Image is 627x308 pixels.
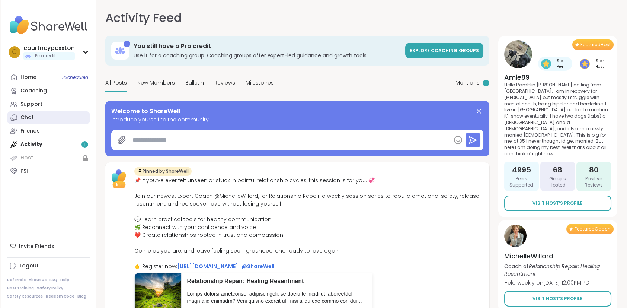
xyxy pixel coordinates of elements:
p: Coach of [504,263,611,277]
span: Star Peer [553,58,569,69]
span: Visit Host’s Profile [532,200,583,207]
a: Referrals [7,277,26,283]
a: Visit Host’s Profile [504,196,611,211]
a: Coaching [7,84,90,98]
p: Hello Ramblin [PERSON_NAME] calling from [GEOGRAPHIC_DATA], I am in recovery for [MEDICAL_DATA] b... [504,82,611,157]
a: PSI [7,165,90,178]
a: Redeem Code [46,294,74,299]
span: c [12,47,17,57]
img: ShareWell Nav Logo [7,12,90,38]
p: Relationship Repair: Healing Resentment [187,277,366,285]
img: Star Host [580,59,590,69]
span: Welcome to ShareWell [111,107,180,116]
img: Amie89 [504,40,532,68]
h3: Use it for a coaching group. Coaching groups offer expert-led guidance and growth tools. [134,52,401,59]
a: @ShareWell [241,263,275,270]
span: Star Host [591,58,608,69]
a: Home3Scheduled [7,71,90,84]
img: MichelleWillard [504,225,527,247]
div: Coaching [20,87,47,95]
span: Reviews [214,79,235,87]
p: Lor ips dolorsi ametconse, adipiscingeli, se doeiu te incidi ut laboreetdol magn aliq enimadm? Ve... [187,290,366,305]
a: Safety Resources [7,294,43,299]
a: Host [7,151,90,165]
div: Friends [20,127,40,135]
span: Bulletin [185,79,204,87]
span: New Members [137,79,175,87]
div: Home [20,74,36,81]
span: Introduce yourself to the community. [111,116,483,124]
span: 80 [589,165,599,175]
a: About Us [29,277,47,283]
a: Friends [7,124,90,138]
img: ShareWell [110,167,128,185]
h4: MichelleWillard [504,251,611,261]
i: Relationship Repair: Healing Resentment [504,263,600,277]
span: 3 Scheduled [62,74,88,80]
span: 1 [485,80,487,86]
span: Featured Coach [575,226,611,232]
span: Featured Host [580,42,611,48]
a: Explore Coaching Groups [405,43,483,58]
a: FAQ [49,277,57,283]
div: 1 [124,41,130,47]
span: Groups Hosted [543,176,572,188]
a: Safety Policy [37,286,63,291]
div: Logout [20,262,39,270]
span: Peers Supported [507,176,536,188]
div: 📌 If you’ve ever felt unseen or stuck in painful relationship cycles, this session is for you. 💞 ... [134,177,485,270]
div: Invite Friends [7,239,90,253]
span: Mentions [455,79,480,87]
span: Host [115,182,123,188]
span: All Posts [105,79,127,87]
span: Visit Host’s Profile [532,295,583,302]
div: courtneypexxton [23,44,75,52]
h1: Activity Feed [105,9,182,27]
span: 1 Pro credit [32,53,56,59]
span: Explore Coaching Groups [410,47,479,54]
img: Star Peer [541,59,551,69]
div: PSI [20,168,28,175]
span: 68 [553,165,562,175]
a: Visit Host’s Profile [504,291,611,307]
h3: You still have a Pro credit [134,42,401,50]
a: Logout [7,259,90,273]
div: Support [20,101,42,108]
span: 4995 [512,165,531,175]
span: Positive Reviews [579,176,608,188]
div: Chat [20,114,34,121]
a: Chat [7,111,90,124]
span: Milestones [246,79,274,87]
p: Held weekly on [DATE] 12:00PM PDT [504,279,611,286]
a: Host Training [7,286,34,291]
a: Blog [77,294,86,299]
h4: Amie89 [504,73,611,82]
a: Help [60,277,69,283]
a: Support [7,98,90,111]
div: Host [20,154,33,162]
a: [URL][DOMAIN_NAME] [177,263,238,270]
div: Pinned by ShareWell [134,167,192,176]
